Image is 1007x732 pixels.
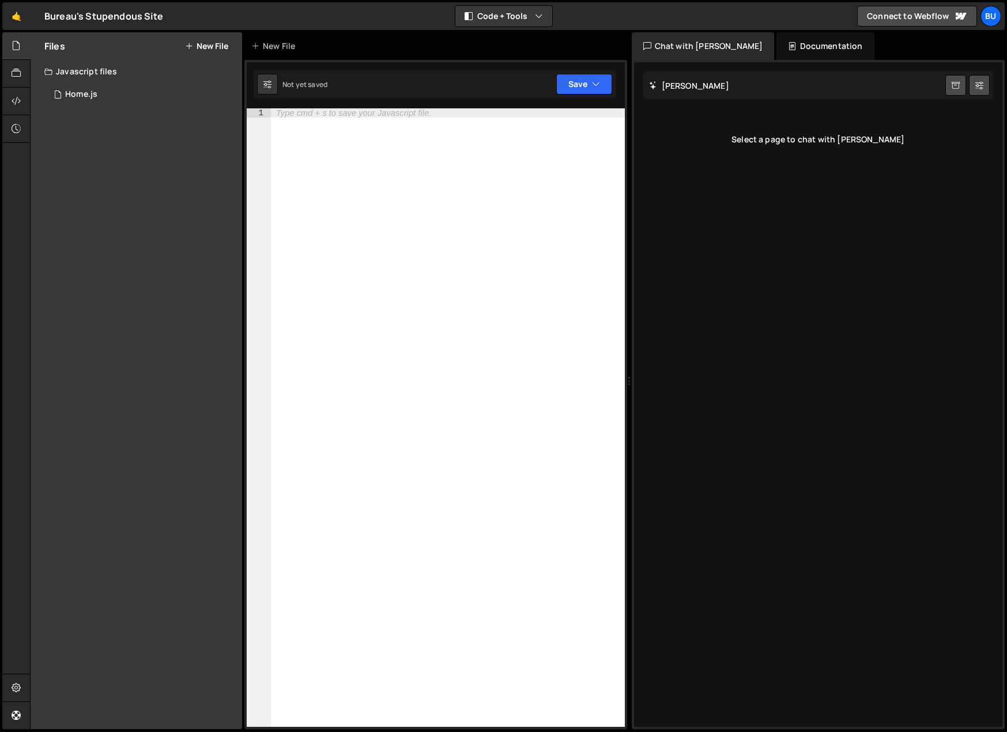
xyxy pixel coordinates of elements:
div: 16519/44818.js [44,83,242,106]
div: New File [251,40,300,52]
div: Home.js [65,89,97,100]
button: New File [185,41,228,51]
div: Type cmd + s to save your Javascript file. [276,109,431,117]
button: Save [556,74,612,95]
a: 🤙 [2,2,31,30]
div: Chat with [PERSON_NAME] [632,32,775,60]
div: Bureau's Stupendous Site [44,9,163,23]
button: Code + Tools [455,6,552,27]
div: Not yet saved [282,80,327,89]
div: Select a page to chat with [PERSON_NAME] [643,116,994,163]
div: Javascript files [31,60,242,83]
h2: [PERSON_NAME] [649,80,729,91]
a: Bu [980,6,1001,27]
a: Connect to Webflow [857,6,977,27]
h2: Files [44,40,65,52]
div: 1 [247,108,271,118]
div: Documentation [776,32,874,60]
